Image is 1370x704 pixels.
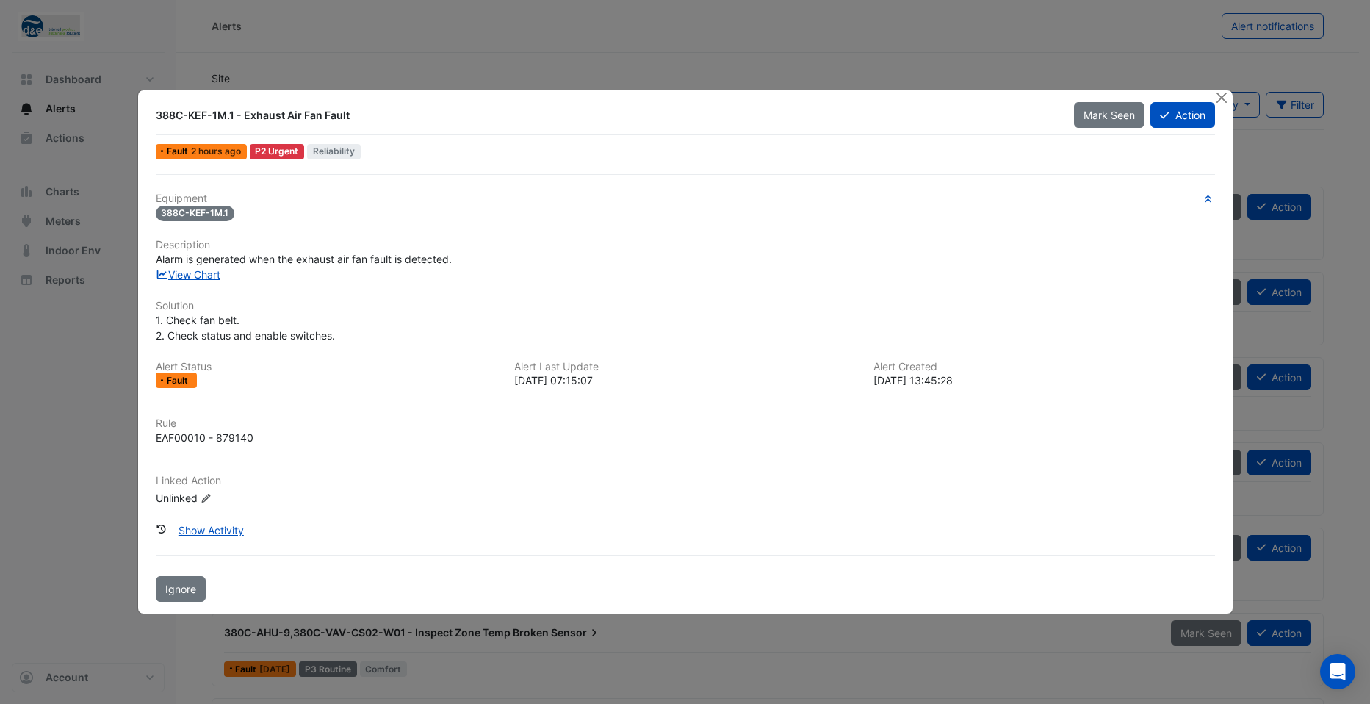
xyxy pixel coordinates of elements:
[156,475,1215,487] h6: Linked Action
[169,517,253,543] button: Show Activity
[307,144,361,159] span: Reliability
[167,147,191,156] span: Fault
[156,430,253,445] div: EAF00010 - 879140
[1320,654,1355,689] div: Open Intercom Messenger
[156,361,497,373] h6: Alert Status
[156,490,332,506] div: Unlinked
[1084,109,1135,121] span: Mark Seen
[514,373,856,388] div: [DATE] 07:15:07
[1150,102,1214,128] button: Action
[167,376,191,385] span: Fault
[156,193,1215,205] h6: Equipment
[156,206,235,221] span: 388C-KEF-1M.1
[191,146,241,157] span: Wed 10-Sep-2025 07:15 AEST
[1074,102,1144,128] button: Mark Seen
[1214,90,1230,106] button: Close
[156,253,452,265] span: Alarm is generated when the exhaust air fan fault is detected.
[514,361,856,373] h6: Alert Last Update
[156,417,1215,430] h6: Rule
[250,144,305,159] div: P2 Urgent
[165,583,196,595] span: Ignore
[156,314,335,342] span: 1. Check fan belt. 2. Check status and enable switches.
[201,493,212,504] fa-icon: Edit Linked Action
[156,268,221,281] a: View Chart
[873,373,1215,388] div: [DATE] 13:45:28
[873,361,1215,373] h6: Alert Created
[156,576,206,602] button: Ignore
[156,108,1057,123] div: 388C-KEF-1M.1 - Exhaust Air Fan Fault
[156,300,1215,312] h6: Solution
[156,239,1215,251] h6: Description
